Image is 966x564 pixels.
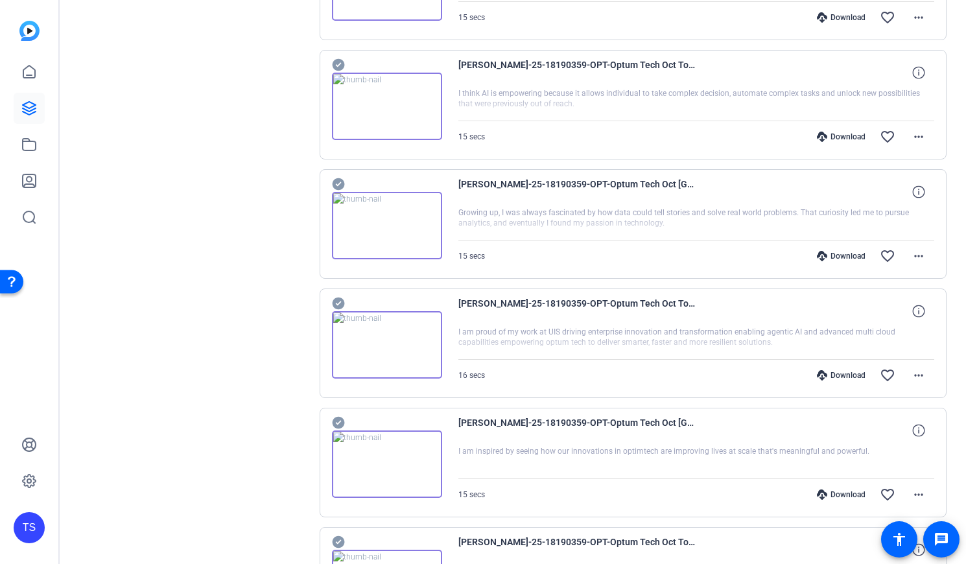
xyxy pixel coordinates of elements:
[14,512,45,543] div: TS
[810,489,872,500] div: Download
[332,311,442,379] img: thumb-nail
[332,73,442,140] img: thumb-nail
[911,129,926,145] mat-icon: more_horiz
[458,57,698,88] span: [PERSON_NAME]-25-18190359-OPT-Optum Tech Oct Town Hall-25-18190359-OPT-Optum Tech Oct Town Hall s...
[458,415,698,446] span: [PERSON_NAME]-25-18190359-OPT-Optum Tech Oct [GEOGRAPHIC_DATA]-25-18190359-OPT-Optum Tech Oct Tow...
[911,487,926,502] mat-icon: more_horiz
[810,251,872,261] div: Download
[911,10,926,25] mat-icon: more_horiz
[891,532,907,547] mat-icon: accessibility
[458,490,485,499] span: 15 secs
[880,129,895,145] mat-icon: favorite_border
[458,176,698,207] span: [PERSON_NAME]-25-18190359-OPT-Optum Tech Oct [GEOGRAPHIC_DATA]-25-18190359-OPT-Optum Tech Oct Tow...
[880,368,895,383] mat-icon: favorite_border
[458,252,485,261] span: 15 secs
[911,248,926,264] mat-icon: more_horiz
[19,21,40,41] img: blue-gradient.svg
[810,12,872,23] div: Download
[934,532,949,547] mat-icon: message
[880,10,895,25] mat-icon: favorite_border
[880,487,895,502] mat-icon: favorite_border
[880,248,895,264] mat-icon: favorite_border
[810,370,872,381] div: Download
[458,296,698,327] span: [PERSON_NAME]-25-18190359-OPT-Optum Tech Oct Town Hall-25-18190359-OPT-Optum Tech Oct Town Hall s...
[810,132,872,142] div: Download
[458,132,485,141] span: 15 secs
[458,13,485,22] span: 15 secs
[332,430,442,498] img: thumb-nail
[458,371,485,380] span: 16 secs
[332,192,442,259] img: thumb-nail
[911,368,926,383] mat-icon: more_horiz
